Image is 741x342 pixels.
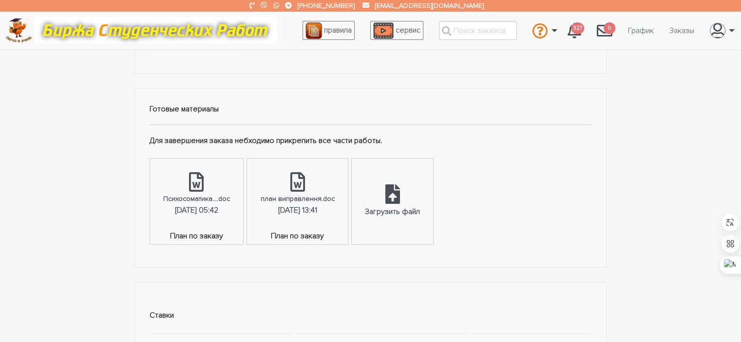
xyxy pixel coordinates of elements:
span: План по заказу [150,230,243,244]
a: сервис [370,21,423,40]
a: [EMAIL_ADDRESS][DOMAIN_NAME] [375,1,483,10]
span: правила [324,25,352,35]
span: 0 [604,22,615,35]
p: Для завершения заказа небходимо прикрепить все части работы. [150,135,592,147]
div: Загрузить файл [365,206,420,218]
a: [PHONE_NUMBER] [298,1,355,10]
div: Психосоматика....doc [163,193,230,204]
span: сервис [396,25,420,35]
a: График [620,21,662,40]
div: план виправлення.doc [260,193,334,204]
img: agreement_icon-feca34a61ba7f3d1581b08bc946b2ec1ccb426f67415f344566775c155b7f62c.png [305,22,322,39]
span: 327 [571,22,584,35]
td: Ставки [150,297,592,334]
img: logo-c4363faeb99b52c628a42810ed6dfb4293a56d4e4775eb116515dfe7f33672af.png [5,18,32,43]
div: [DATE] 13:41 [278,204,317,217]
input: Поиск заказов [439,21,517,40]
img: play_icon-49f7f135c9dc9a03216cfdbccbe1e3994649169d890fb554cedf0eac35a01ba8.png [373,22,394,39]
a: Психосоматика....doc[DATE] 05:42 [150,159,243,230]
a: Заказы [662,21,702,40]
div: [DATE] 05:42 [175,204,218,217]
a: 327 [560,18,589,44]
img: motto-12e01f5a76059d5f6a28199ef077b1f78e012cfde436ab5cf1d4517935686d32.gif [34,17,277,44]
span: План по заказу [247,230,347,244]
strong: Готовые материалы [150,104,219,114]
a: план виправлення.doc[DATE] 13:41 [247,159,347,230]
a: правила [303,21,355,40]
a: 0 [589,18,620,44]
